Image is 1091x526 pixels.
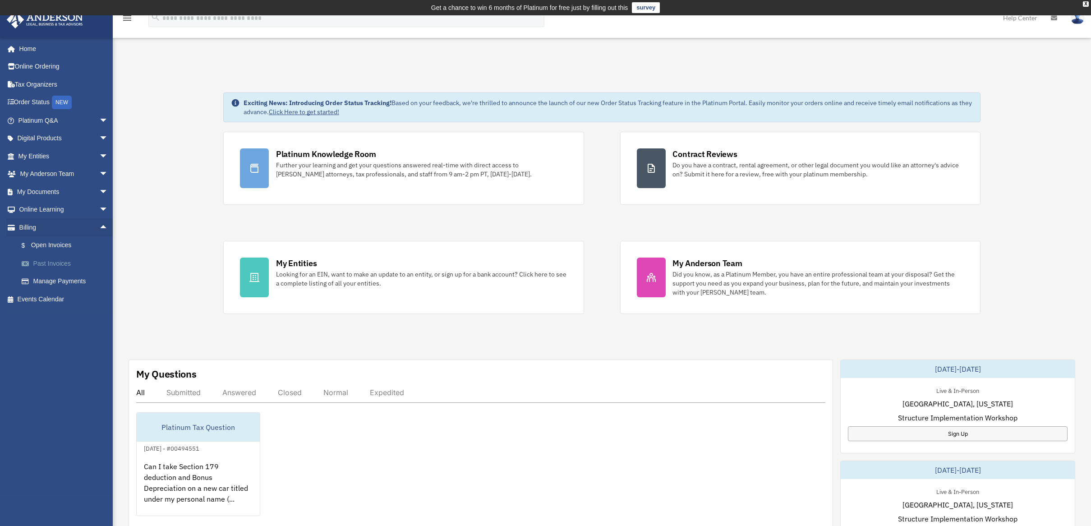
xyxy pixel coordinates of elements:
a: menu [122,16,133,23]
i: search [151,12,161,22]
div: My Anderson Team [673,258,742,269]
a: My Entities Looking for an EIN, want to make an update to an entity, or sign up for a bank accoun... [223,241,584,314]
div: All [136,388,145,397]
div: My Entities [276,258,317,269]
div: Closed [278,388,302,397]
a: Sign Up [848,426,1068,441]
i: menu [122,13,133,23]
span: arrow_drop_down [99,165,117,184]
a: Tax Organizers [6,75,122,93]
div: [DATE]-[DATE] [841,461,1075,479]
span: arrow_drop_down [99,129,117,148]
strong: Exciting News: Introducing Order Status Tracking! [244,99,391,107]
div: Contract Reviews [673,148,737,160]
div: My Questions [136,367,197,381]
a: Past Invoices [13,254,122,272]
a: Order StatusNEW [6,93,122,112]
span: Structure Implementation Workshop [898,412,1017,423]
a: Billingarrow_drop_up [6,218,122,236]
a: Platinum Tax Question[DATE] - #00494551Can I take Section 179 deduction and Bonus Depreciation on... [136,412,260,516]
span: arrow_drop_down [99,183,117,201]
div: close [1083,1,1089,7]
span: arrow_drop_down [99,111,117,130]
div: NEW [52,96,72,109]
div: Did you know, as a Platinum Member, you have an entire professional team at your disposal? Get th... [673,270,964,297]
div: Normal [323,388,348,397]
div: [DATE]-[DATE] [841,360,1075,378]
a: My Anderson Team Did you know, as a Platinum Member, you have an entire professional team at your... [620,241,981,314]
div: Submitted [166,388,201,397]
img: Anderson Advisors Platinum Portal [4,11,86,28]
span: arrow_drop_down [99,147,117,166]
a: Digital Productsarrow_drop_down [6,129,122,148]
div: Expedited [370,388,404,397]
a: Platinum Q&Aarrow_drop_down [6,111,122,129]
a: Platinum Knowledge Room Further your learning and get your questions answered real-time with dire... [223,132,584,205]
a: Home [6,40,117,58]
div: Further your learning and get your questions answered real-time with direct access to [PERSON_NAM... [276,161,567,179]
a: Contract Reviews Do you have a contract, rental agreement, or other legal document you would like... [620,132,981,205]
a: Click Here to get started! [269,108,339,116]
span: $ [27,240,31,251]
a: Online Learningarrow_drop_down [6,201,122,219]
span: arrow_drop_up [99,218,117,237]
a: Events Calendar [6,290,122,308]
div: Platinum Knowledge Room [276,148,376,160]
img: User Pic [1071,11,1084,24]
div: Live & In-Person [929,486,986,496]
a: Online Ordering [6,58,122,76]
span: arrow_drop_down [99,201,117,219]
a: My Anderson Teamarrow_drop_down [6,165,122,183]
div: Looking for an EIN, want to make an update to an entity, or sign up for a bank account? Click her... [276,270,567,288]
a: My Entitiesarrow_drop_down [6,147,122,165]
div: Based on your feedback, we're thrilled to announce the launch of our new Order Status Tracking fe... [244,98,973,116]
div: Platinum Tax Question [137,413,260,442]
div: [DATE] - #00494551 [137,443,207,452]
span: [GEOGRAPHIC_DATA], [US_STATE] [902,398,1013,409]
div: Answered [222,388,256,397]
span: [GEOGRAPHIC_DATA], [US_STATE] [902,499,1013,510]
span: Structure Implementation Workshop [898,513,1017,524]
a: $Open Invoices [13,236,122,255]
div: Get a chance to win 6 months of Platinum for free just by filling out this [431,2,628,13]
div: Can I take Section 179 deduction and Bonus Depreciation on a new car titled under my personal nam... [137,454,260,524]
div: Do you have a contract, rental agreement, or other legal document you would like an attorney's ad... [673,161,964,179]
a: Manage Payments [13,272,122,291]
a: My Documentsarrow_drop_down [6,183,122,201]
div: Live & In-Person [929,385,986,395]
a: survey [632,2,660,13]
